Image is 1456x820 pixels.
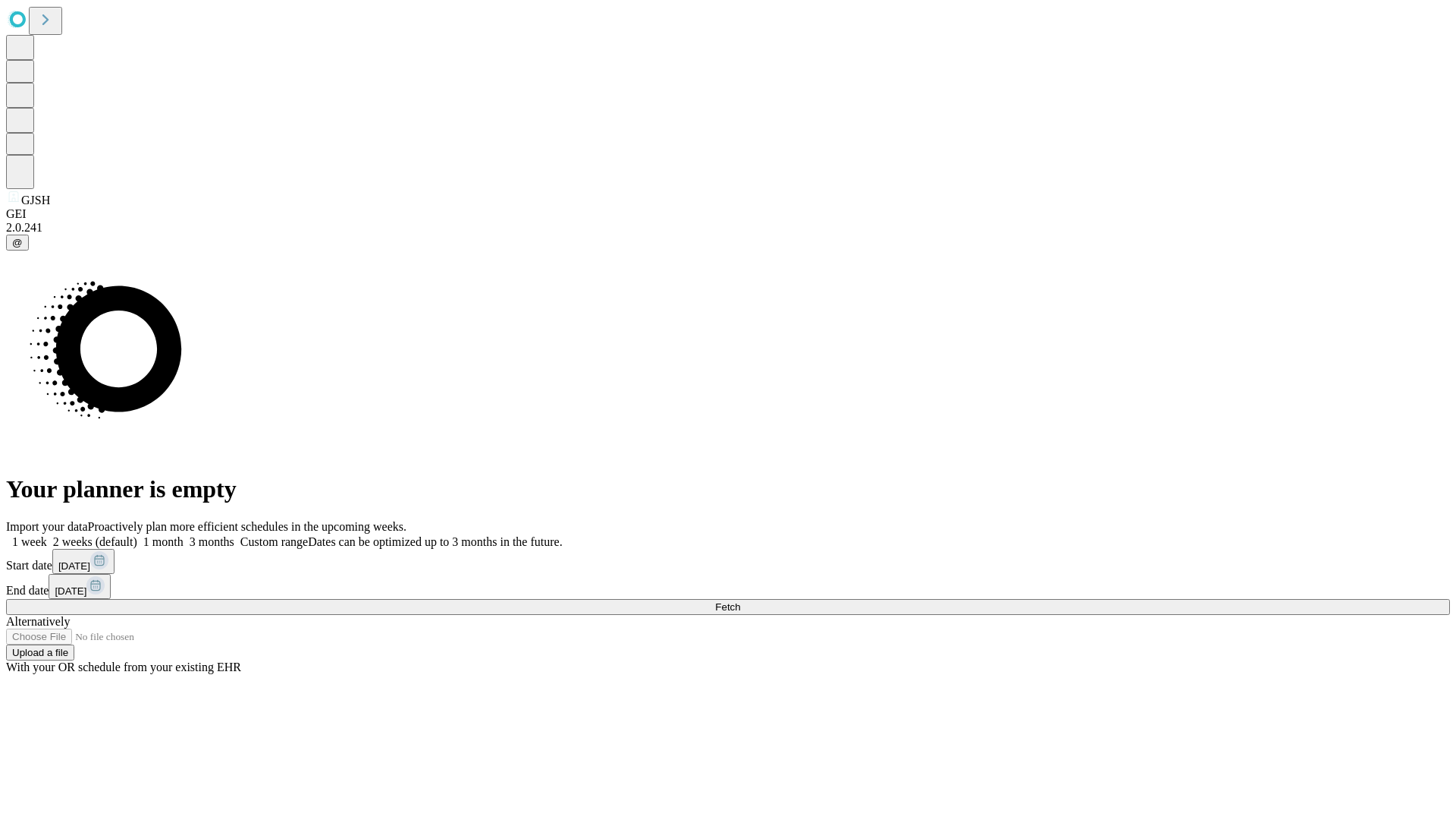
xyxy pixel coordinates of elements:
span: Fetch [715,601,740,613]
span: Custom range [240,535,308,548]
div: GEI [6,207,1450,221]
span: 3 months [190,535,234,548]
span: 1 week [12,535,47,548]
span: With your OR schedule from your existing EHR [6,661,241,673]
div: Start date [6,549,1450,574]
span: [DATE] [58,560,90,572]
span: 1 month [143,535,184,548]
div: End date [6,574,1450,599]
span: 2 weeks (default) [53,535,137,548]
span: Import your data [6,520,88,533]
span: Alternatively [6,615,70,628]
div: 2.0.241 [6,221,1450,235]
span: Proactively plan more efficient schedules in the upcoming weeks. [88,520,406,533]
button: [DATE] [52,549,115,574]
h1: Your planner is empty [6,475,1450,503]
button: Upload a file [6,645,74,661]
button: @ [6,235,29,251]
button: [DATE] [49,574,111,599]
span: @ [12,237,23,248]
span: Dates can be optimized up to 3 months in the future. [308,535,562,548]
span: GJSH [21,194,50,207]
span: [DATE] [55,585,86,597]
button: Fetch [6,599,1450,615]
